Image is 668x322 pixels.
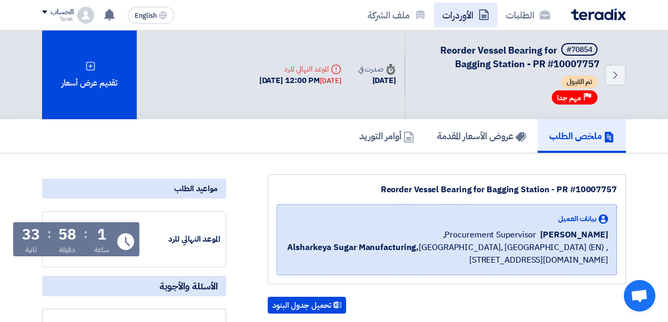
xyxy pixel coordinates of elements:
div: 33 [22,227,40,242]
span: تم القبول [561,76,598,88]
h5: ملخص الطلب [549,130,614,142]
div: ثانية [25,244,37,255]
b: Alsharkeya Sugar Manufacturing, [287,241,419,254]
div: 1 [97,227,106,242]
span: [GEOGRAPHIC_DATA], [GEOGRAPHIC_DATA] (EN) ,[STREET_ADDRESS][DOMAIN_NAME] [286,241,608,266]
div: [DATE] [320,76,341,86]
img: Teradix logo [571,8,626,20]
div: مواعيد الطلب [42,179,226,199]
h5: Reorder Vessel Bearing for Bagging Station - PR #10007757 [418,43,600,70]
span: بيانات العميل [558,213,596,224]
div: الموعد النهائي للرد [141,233,220,245]
div: : [47,224,51,243]
div: ساعة [94,244,109,255]
a: الطلبات [498,3,559,27]
a: Open chat [624,280,655,311]
div: Reorder Vessel Bearing for Bagging Station - PR #10007757 [277,183,617,196]
div: دقيقة [59,244,75,255]
div: [DATE] 12:00 PM [259,75,341,87]
span: Reorder Vessel Bearing for Bagging Station - PR #10007757 [440,43,600,71]
a: الأوردرات [434,3,498,27]
div: [DATE] [358,75,396,87]
div: الحساب [50,8,73,17]
div: Tarek [42,16,73,22]
div: الموعد النهائي للرد [259,64,341,75]
h5: عروض الأسعار المقدمة [437,130,526,142]
a: ملف الشركة [359,3,434,27]
a: ملخص الطلب [538,119,626,153]
span: English [135,12,157,19]
h5: أوامر التوريد [359,130,414,142]
span: الأسئلة والأجوبة [159,280,218,292]
div: 58 [58,227,76,242]
div: صدرت في [358,64,396,75]
span: مهم جدا [557,93,581,103]
span: [PERSON_NAME] [540,228,608,241]
div: تقديم عرض أسعار [42,30,137,119]
button: تحميل جدول البنود [268,297,346,314]
a: أوامر التوريد [348,119,426,153]
div: #70854 [566,46,592,54]
img: profile_test.png [77,7,94,24]
div: : [84,224,87,243]
button: English [128,7,174,24]
a: عروض الأسعار المقدمة [426,119,538,153]
span: Procurement Supervisor, [443,228,537,241]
